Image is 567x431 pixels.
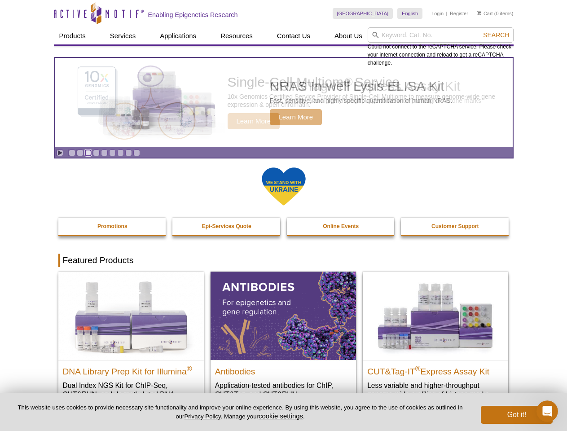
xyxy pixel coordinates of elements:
strong: Epi-Services Quote [202,223,251,229]
h2: Single-Cell Multiome Service [228,75,508,89]
p: This website uses cookies to provide necessary site functionality and improve your online experie... [14,404,466,421]
a: English [397,8,422,19]
a: Go to slide 3 [85,150,92,156]
sup: ® [187,365,192,372]
a: [GEOGRAPHIC_DATA] [333,8,393,19]
a: Toggle autoplay [57,150,63,156]
p: 10x Genomics Certified Service Provider of Single-Cell Multiome to measure genome-wide gene expre... [228,92,508,109]
li: | [446,8,448,19]
strong: Online Events [323,223,359,229]
img: All Antibodies [211,272,356,360]
div: Could not connect to the reCAPTCHA service. Please check your internet connection and reload to g... [368,27,514,67]
a: Go to slide 8 [125,150,132,156]
img: DNA Library Prep Kit for Illumina [58,272,204,360]
button: Got it! [481,406,553,424]
a: Cart [477,10,493,17]
a: Customer Support [401,218,510,235]
a: Promotions [58,218,167,235]
input: Keyword, Cat. No. [368,27,514,43]
a: Services [105,27,141,44]
a: Privacy Policy [184,413,220,420]
a: Online Events [287,218,396,235]
a: Go to slide 9 [133,150,140,156]
a: DNA Library Prep Kit for Illumina DNA Library Prep Kit for Illumina® Dual Index NGS Kit for ChIP-... [58,272,204,417]
img: CUT&Tag-IT® Express Assay Kit [363,272,508,360]
a: Epi-Services Quote [172,218,281,235]
strong: Promotions [97,223,127,229]
a: Single-Cell Multiome Service Single-Cell Multiome Service 10x Genomics Certified Service Provider... [55,58,513,147]
a: Go to slide 6 [109,150,116,156]
a: Resources [215,27,258,44]
span: Learn More [228,113,280,129]
a: Go to slide 5 [101,150,108,156]
p: Application-tested antibodies for ChIP, CUT&Tag, and CUT&RUN. [215,381,352,399]
a: Products [54,27,91,44]
img: Your Cart [477,11,481,15]
a: Go to slide 2 [77,150,84,156]
img: Single-Cell Multiome Service [69,62,204,144]
iframe: Intercom live chat [536,400,558,422]
h2: Featured Products [58,254,509,267]
sup: ® [415,365,421,372]
a: About Us [329,27,368,44]
p: Less variable and higher-throughput genome-wide profiling of histone marks​. [367,381,504,399]
button: Search [480,31,512,39]
h2: Enabling Epigenetics Research [148,11,238,19]
button: cookie settings [259,412,303,420]
a: Login [431,10,444,17]
a: CUT&Tag-IT® Express Assay Kit CUT&Tag-IT®Express Assay Kit Less variable and higher-throughput ge... [363,272,508,408]
li: (0 items) [477,8,514,19]
a: Go to slide 7 [117,150,124,156]
img: We Stand With Ukraine [261,167,306,207]
a: Go to slide 1 [69,150,75,156]
a: Applications [154,27,202,44]
a: All Antibodies Antibodies Application-tested antibodies for ChIP, CUT&Tag, and CUT&RUN. [211,272,356,408]
span: Search [483,31,509,39]
p: Dual Index NGS Kit for ChIP-Seq, CUT&RUN, and ds methylated DNA assays. [63,381,199,408]
article: Single-Cell Multiome Service [55,58,513,147]
a: Register [450,10,468,17]
h2: Antibodies [215,363,352,376]
a: Go to slide 4 [93,150,100,156]
h2: CUT&Tag-IT Express Assay Kit [367,363,504,376]
h2: DNA Library Prep Kit for Illumina [63,363,199,376]
strong: Customer Support [431,223,479,229]
a: Contact Us [272,27,316,44]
